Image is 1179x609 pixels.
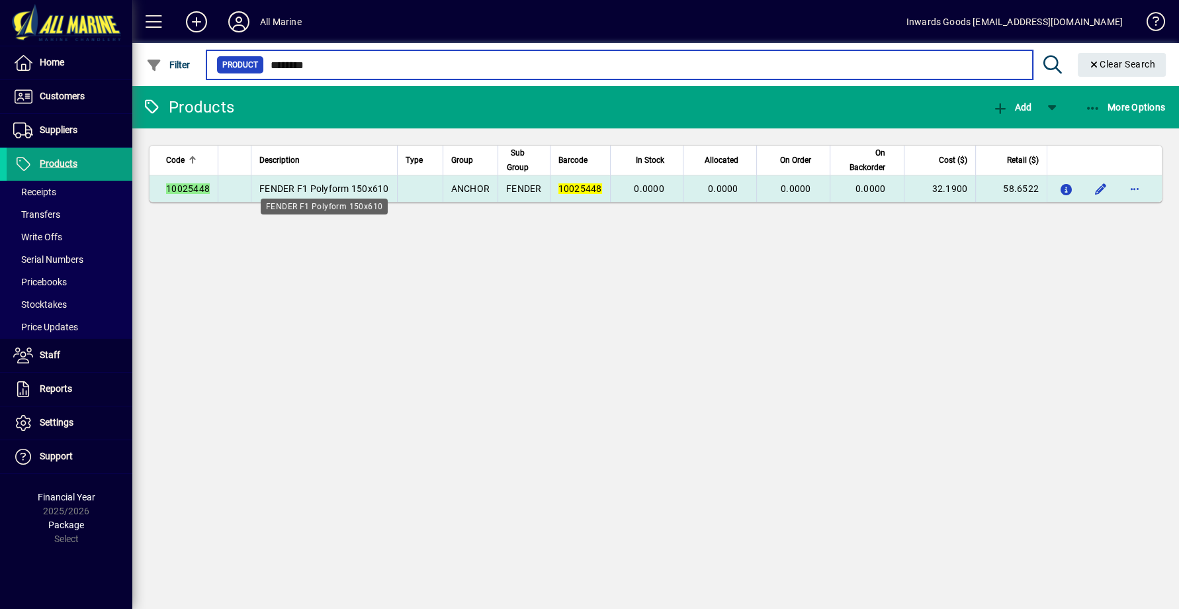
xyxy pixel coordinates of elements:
[704,153,738,167] span: Allocated
[7,181,132,203] a: Receipts
[175,10,218,34] button: Add
[765,153,822,167] div: On Order
[13,277,67,287] span: Pricebooks
[13,209,60,220] span: Transfers
[142,97,234,118] div: Products
[838,146,886,175] span: On Backorder
[40,124,77,135] span: Suppliers
[40,158,77,169] span: Products
[1078,53,1166,77] button: Clear
[708,183,738,194] span: 0.0000
[40,57,64,68] span: Home
[975,175,1047,202] td: 58.6522
[992,102,1031,113] span: Add
[48,520,84,530] span: Package
[13,322,78,332] span: Price Updates
[1007,153,1039,167] span: Retail ($)
[259,153,300,167] span: Description
[13,232,62,242] span: Write Offs
[7,316,132,338] a: Price Updates
[7,339,132,372] a: Staff
[506,183,542,194] span: FENDER
[261,199,388,214] div: FENDER F1 Polyform 150x610
[988,95,1035,119] button: Add
[40,91,85,101] span: Customers
[1085,102,1166,113] span: More Options
[7,293,132,316] a: Stocktakes
[781,183,811,194] span: 0.0000
[7,114,132,147] a: Suppliers
[558,153,588,167] span: Barcode
[38,492,95,502] span: Financial Year
[13,187,56,197] span: Receipts
[166,153,210,167] div: Code
[259,183,389,194] span: FENDER F1 Polyform 150x610
[259,153,389,167] div: Description
[13,299,67,310] span: Stocktakes
[406,153,435,167] div: Type
[40,383,72,394] span: Reports
[406,153,423,167] span: Type
[506,146,530,175] span: Sub Group
[838,146,898,175] div: On Backorder
[166,183,210,194] em: 10025448
[7,46,132,79] a: Home
[558,153,602,167] div: Barcode
[40,417,73,428] span: Settings
[7,248,132,271] a: Serial Numbers
[855,183,886,194] span: 0.0000
[143,53,194,77] button: Filter
[7,373,132,406] a: Reports
[904,175,975,202] td: 32.1900
[1136,3,1162,46] a: Knowledge Base
[40,451,73,461] span: Support
[218,10,260,34] button: Profile
[780,153,811,167] span: On Order
[906,11,1123,32] div: Inwards Goods [EMAIL_ADDRESS][DOMAIN_NAME]
[1088,59,1156,70] span: Clear Search
[166,153,185,167] span: Code
[1082,95,1169,119] button: More Options
[7,440,132,473] a: Support
[7,203,132,226] a: Transfers
[451,153,490,167] div: Group
[7,226,132,248] a: Write Offs
[939,153,967,167] span: Cost ($)
[619,153,676,167] div: In Stock
[636,153,664,167] span: In Stock
[691,153,750,167] div: Allocated
[506,146,542,175] div: Sub Group
[558,183,602,194] em: 10025448
[13,254,83,265] span: Serial Numbers
[7,406,132,440] a: Settings
[1124,178,1145,199] button: More options
[146,60,191,70] span: Filter
[7,80,132,113] a: Customers
[451,153,473,167] span: Group
[634,183,664,194] span: 0.0000
[222,58,258,71] span: Product
[260,11,302,32] div: All Marine
[7,271,132,293] a: Pricebooks
[1090,178,1111,199] button: Edit
[40,350,60,360] span: Staff
[451,183,490,194] span: ANCHOR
